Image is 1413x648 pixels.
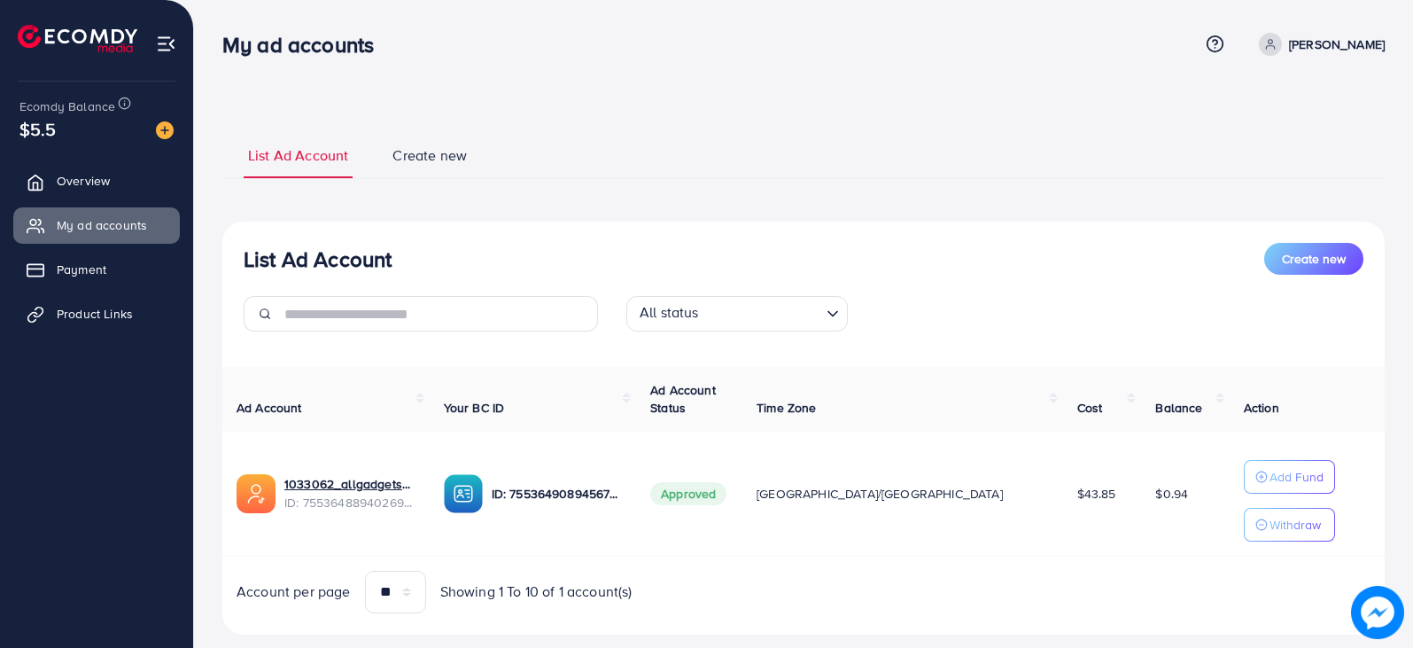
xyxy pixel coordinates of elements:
p: [PERSON_NAME] [1289,34,1385,55]
span: Your BC ID [444,399,505,417]
h3: My ad accounts [222,32,388,58]
span: $5.5 [19,116,57,142]
button: Create new [1264,243,1363,275]
a: Overview [13,163,180,199]
span: Account per page [237,582,351,602]
span: Balance [1155,399,1202,417]
a: [PERSON_NAME] [1252,33,1385,56]
img: menu [156,34,176,54]
span: List Ad Account [248,145,348,166]
img: image [156,121,174,139]
button: Add Fund [1244,460,1335,494]
a: Payment [13,252,180,287]
span: Cost [1077,399,1103,417]
span: Create new [1282,250,1346,268]
img: ic-ba-acc.ded83a64.svg [444,474,483,513]
h3: List Ad Account [244,246,392,272]
p: ID: 7553649089456701448 [492,483,623,504]
a: Product Links [13,296,180,332]
span: Create new [392,145,467,166]
a: 1033062_allgadgets_1758721188396 [284,475,415,493]
span: All status [636,299,703,327]
span: My ad accounts [57,216,147,234]
a: My ad accounts [13,207,180,243]
img: image [1351,586,1404,639]
p: Add Fund [1269,466,1324,488]
span: Product Links [57,305,133,323]
img: ic-ads-acc.e4c84228.svg [237,474,276,513]
span: Time Zone [757,399,816,417]
span: [GEOGRAPHIC_DATA]/[GEOGRAPHIC_DATA] [757,485,1003,503]
img: logo [18,25,137,52]
span: Payment [57,261,106,278]
div: Search for option [626,296,848,332]
p: Withdraw [1269,514,1321,535]
span: ID: 7553648894026989575 [284,494,415,511]
div: <span class='underline'>1033062_allgadgets_1758721188396</span></br>7553648894026989575 [284,475,415,511]
button: Withdraw [1244,508,1335,542]
span: Ad Account Status [650,381,716,417]
span: $0.94 [1155,485,1188,503]
span: Action [1244,399,1279,417]
span: Ad Account [237,399,302,417]
input: Search for option [704,300,819,327]
span: Overview [57,172,110,190]
span: Showing 1 To 10 of 1 account(s) [440,582,633,602]
span: Approved [650,482,726,505]
span: Ecomdy Balance [19,98,115,115]
span: $43.85 [1077,485,1116,503]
